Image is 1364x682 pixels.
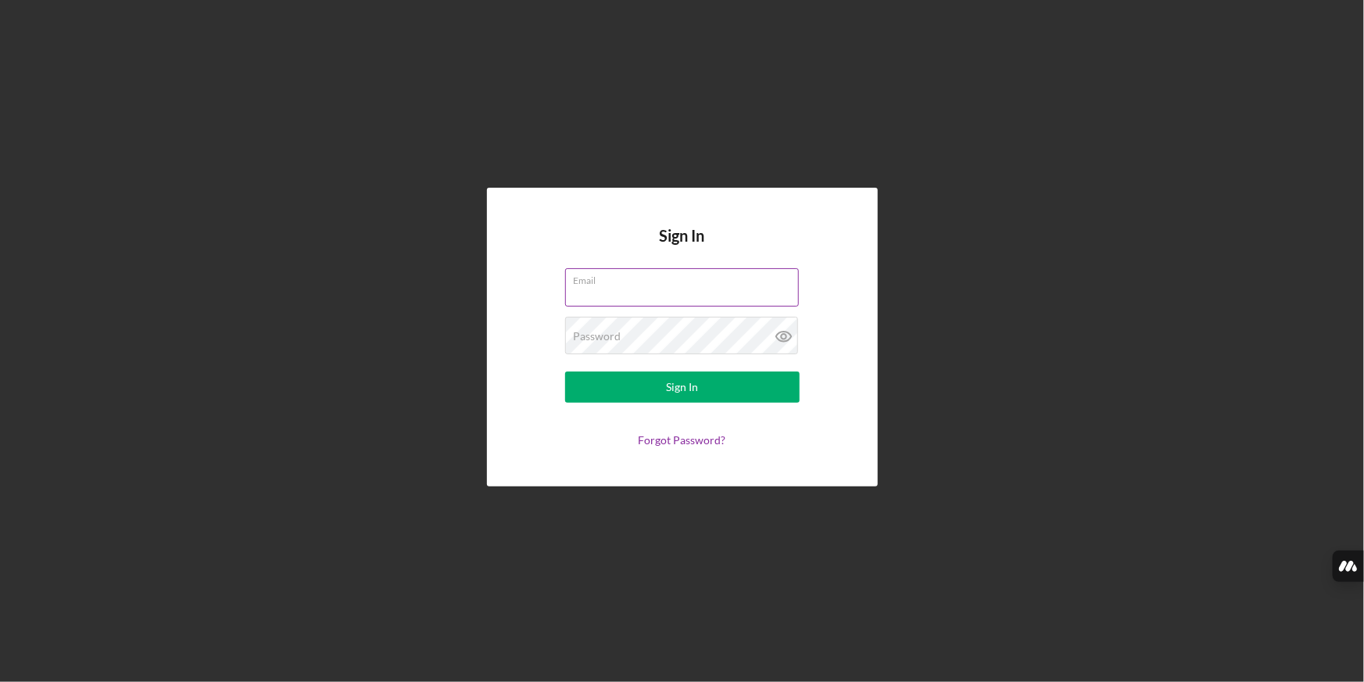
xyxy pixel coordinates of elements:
div: Sign In [666,372,698,403]
label: Password [574,330,621,343]
button: Sign In [565,372,800,403]
label: Email [574,269,799,286]
a: Forgot Password? [639,433,726,447]
h4: Sign In [660,227,705,268]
